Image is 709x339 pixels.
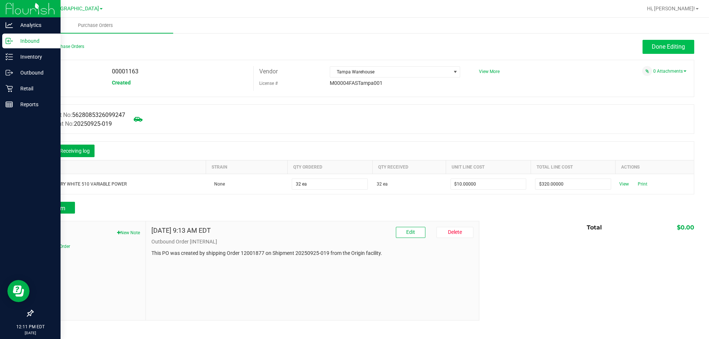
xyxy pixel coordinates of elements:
button: Receiving log [55,145,95,157]
inline-svg: Inbound [6,37,13,45]
input: $0.00000 [535,179,611,189]
p: [DATE] [3,330,57,336]
h4: [DATE] 9:13 AM EDT [151,227,211,234]
p: This PO was created by shipping Order 12001877 on Shipment 20250925-019 from the Origin facility. [151,249,473,257]
span: Mark as not Arrived [131,112,145,127]
span: None [210,181,225,187]
button: New Note [117,229,140,236]
input: 0 ea [292,179,367,189]
th: Actions [616,160,694,174]
label: Vendor [259,66,278,77]
span: M00004FASTampa001 [330,80,383,86]
th: Unit Line Cost [446,160,531,174]
span: Done Editing [652,43,685,50]
div: FT BATTERY WHITE 510 VARIABLE POWER [38,181,202,187]
label: Manifest No: [38,111,125,120]
label: Shipment No: [38,120,112,128]
th: Total Line Cost [531,160,616,174]
span: Edit [406,229,415,235]
span: Created [112,80,131,86]
span: Delete [448,229,462,235]
button: Done Editing [643,40,694,54]
inline-svg: Retail [6,85,13,92]
p: Inventory [13,52,57,61]
inline-svg: Inventory [6,53,13,60]
span: 20250925-019 [74,120,112,127]
p: Analytics [13,21,57,30]
inline-svg: Outbound [6,69,13,76]
p: Outbound Order [INTERNAL] [151,238,473,246]
inline-svg: Analytics [6,21,13,29]
p: Outbound [13,68,57,77]
a: 0 Attachments [653,69,686,74]
inline-svg: Reports [6,101,13,108]
p: Retail [13,84,57,93]
span: Hi, [PERSON_NAME]! [647,6,695,11]
input: $0.00000 [451,179,526,189]
p: 12:11 PM EDT [3,324,57,330]
span: View [617,180,631,188]
a: Purchase Orders [18,18,173,33]
span: Purchase Orders [68,22,123,29]
span: Print [635,180,650,188]
label: License # [259,78,278,89]
iframe: Resource center [7,280,30,302]
span: Total [587,224,602,231]
span: 00001163 [112,68,138,75]
span: Notes [38,227,140,236]
button: Delete [436,227,473,238]
p: Inbound [13,37,57,45]
th: Strain [206,160,288,174]
a: View More [479,69,500,74]
span: Tampa Warehouse [330,67,451,77]
p: Reports [13,100,57,109]
button: Edit [396,227,425,238]
span: Attach a document [642,66,652,76]
th: Qty Received [372,160,446,174]
span: [GEOGRAPHIC_DATA] [48,6,99,12]
th: Qty Ordered [287,160,372,174]
span: $0.00 [677,224,694,231]
span: 5628085326099247 [72,111,125,118]
th: Item [33,160,206,174]
span: 32 ea [377,181,388,187]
